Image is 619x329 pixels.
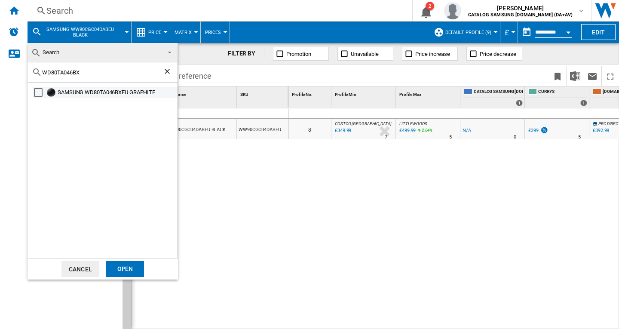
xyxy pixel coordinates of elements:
md-checkbox: Select [34,88,47,97]
div: Open [106,261,144,277]
span: Search [43,49,59,55]
div: SAMSUNG WD80TA046BXEU GRAPHITE [58,88,176,97]
img: 8599616_R_Z001A [47,88,55,97]
button: Cancel [61,261,99,277]
input: Search Reference [42,69,163,76]
ng-md-icon: Clear search [163,67,173,77]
